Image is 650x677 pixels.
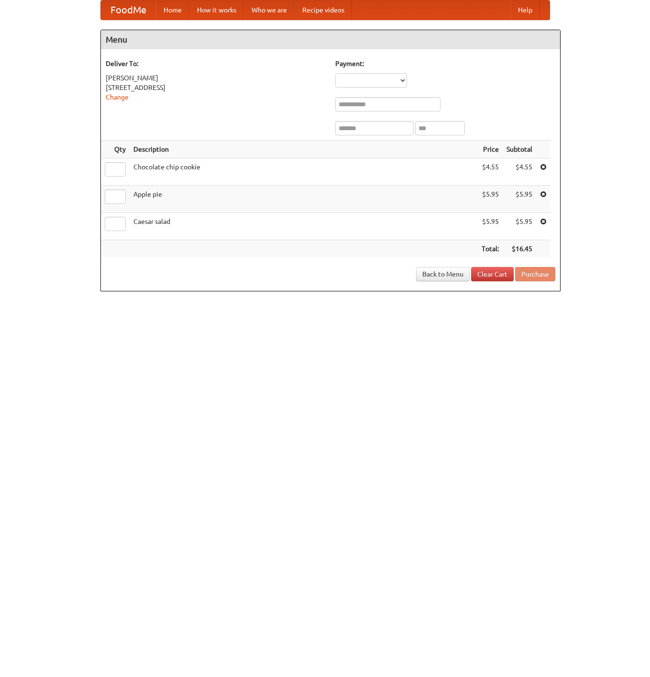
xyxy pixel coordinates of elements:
[503,186,536,213] td: $5.95
[156,0,189,20] a: Home
[106,59,326,68] h5: Deliver To:
[478,186,503,213] td: $5.95
[510,0,540,20] a: Help
[503,141,536,158] th: Subtotal
[478,240,503,258] th: Total:
[106,83,326,92] div: [STREET_ADDRESS]
[471,267,514,281] a: Clear Cart
[478,213,503,240] td: $5.95
[478,158,503,186] td: $4.55
[503,158,536,186] td: $4.55
[130,158,478,186] td: Chocolate chip cookie
[503,240,536,258] th: $16.45
[101,141,130,158] th: Qty
[503,213,536,240] td: $5.95
[101,30,560,49] h4: Menu
[106,93,129,101] a: Change
[515,267,555,281] button: Purchase
[130,213,478,240] td: Caesar salad
[189,0,244,20] a: How it works
[295,0,352,20] a: Recipe videos
[416,267,470,281] a: Back to Menu
[101,0,156,20] a: FoodMe
[478,141,503,158] th: Price
[106,73,326,83] div: [PERSON_NAME]
[244,0,295,20] a: Who we are
[130,186,478,213] td: Apple pie
[335,59,555,68] h5: Payment:
[130,141,478,158] th: Description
